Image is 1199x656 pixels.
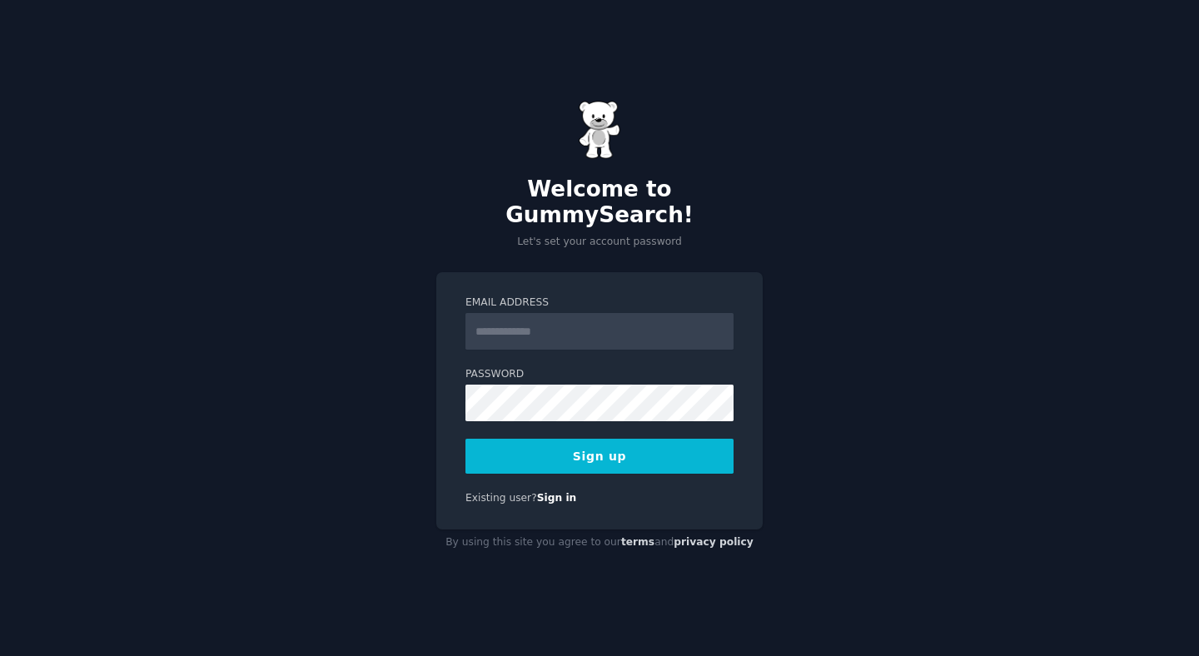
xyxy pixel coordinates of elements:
img: Gummy Bear [579,101,620,159]
label: Email Address [465,296,734,311]
button: Sign up [465,439,734,474]
span: Existing user? [465,492,537,504]
a: Sign in [537,492,577,504]
div: By using this site you agree to our and [436,529,763,556]
p: Let's set your account password [436,235,763,250]
a: privacy policy [674,536,754,548]
a: terms [621,536,654,548]
h2: Welcome to GummySearch! [436,176,763,229]
label: Password [465,367,734,382]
